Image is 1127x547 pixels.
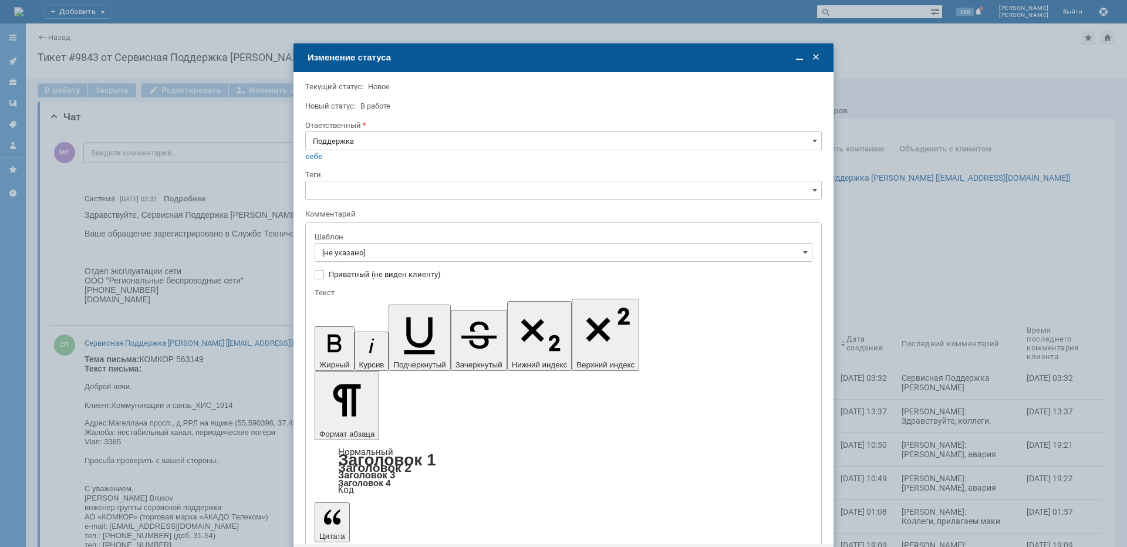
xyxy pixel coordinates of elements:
[794,52,805,63] span: Свернуть (Ctrl + M)
[393,360,446,369] span: Подчеркнутый
[338,461,411,474] a: Заголовок 2
[512,360,568,369] span: Нижний индекс
[308,52,822,63] div: Изменение статуса
[338,485,354,495] a: Код
[451,310,507,371] button: Зачеркнутый
[810,52,822,63] span: Закрыть
[338,470,395,480] a: Заголовок 3
[305,121,819,129] div: Ответственный
[360,102,390,110] span: В работе
[329,270,810,279] label: Приватный (не виден клиенту)
[338,478,390,488] a: Заголовок 4
[27,46,148,55] font: Коммуникации и связь_КИС_1914
[24,64,232,73] font: Магеллана просп., д.РРЛ на ящике (55.590396, 37.450077)
[315,326,355,371] button: Жирный
[315,289,810,296] div: Текст
[389,305,450,371] button: Подчеркнутый
[305,209,819,220] div: Комментарий
[355,332,389,371] button: Курсив
[455,360,502,369] span: Зачеркнутый
[315,448,812,494] div: Формат абзаца
[319,430,374,438] span: Формат абзаца
[305,102,356,110] label: Новый статус:
[305,82,363,91] label: Текущий статус:
[315,502,350,542] button: Цитата
[359,360,384,369] span: Курсив
[368,82,390,91] span: Новое
[315,371,379,440] button: Формат абзаца
[305,152,323,161] a: себе
[338,451,436,469] a: Заголовок 1
[572,299,639,371] button: Верхний индекс
[576,360,635,369] span: Верхний индекс
[319,532,345,541] span: Цитата
[319,360,350,369] span: Жирный
[305,171,819,178] div: Теги
[315,233,810,241] div: Шаблон
[507,301,572,371] button: Нижний индекс
[338,447,393,457] a: Нормальный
